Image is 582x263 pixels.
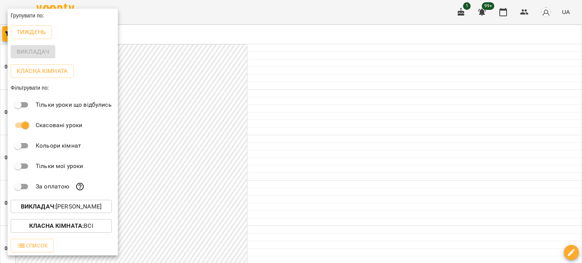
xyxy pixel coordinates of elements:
p: Кольори кімнат [36,141,81,150]
p: Скасовані уроки [36,121,82,130]
b: Викладач : [21,203,56,210]
p: [PERSON_NAME] [21,202,102,211]
button: Класна кімната [11,64,74,78]
p: За оплатою [36,182,69,191]
button: Класна кімната:Всі [11,219,112,233]
p: Всі [29,221,93,230]
p: Тільки мої уроки [36,162,83,171]
p: Тиждень [17,28,46,37]
button: Тиждень [11,25,52,39]
p: Тільки уроки що відбулись [36,100,112,109]
b: Класна кімната : [29,222,84,229]
button: Список [11,239,54,252]
p: Класна кімната [17,67,67,76]
span: Список [17,241,48,250]
div: Групувати по: [8,9,118,22]
button: Викладач:[PERSON_NAME] [11,200,112,213]
div: Фільтрувати по: [8,81,118,95]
